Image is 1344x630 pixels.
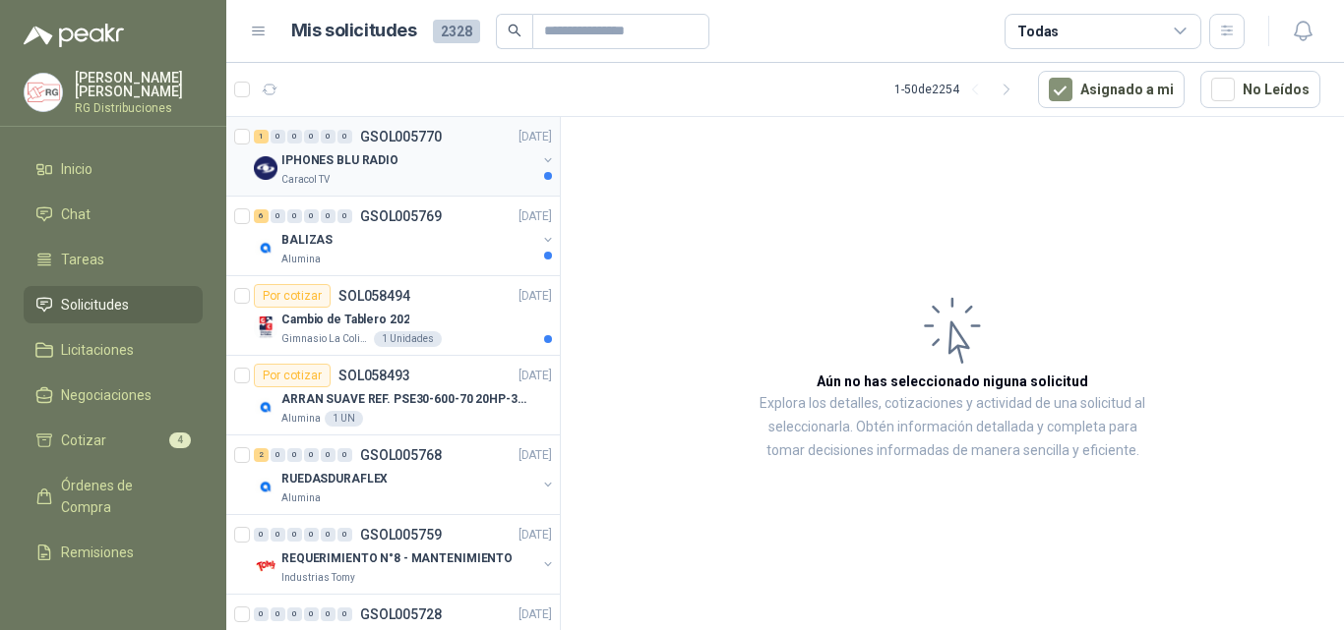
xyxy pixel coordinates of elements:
[24,579,203,616] a: Configuración
[291,17,417,45] h1: Mis solicitudes
[61,203,91,225] span: Chat
[254,528,269,542] div: 0
[281,490,321,506] p: Alumina
[24,286,203,323] a: Solicitudes
[254,554,277,578] img: Company Logo
[254,395,277,419] img: Company Logo
[254,204,556,267] a: 6 0 0 0 0 0 GSOL005769[DATE] Company LogoBALIZASAlumina
[75,71,203,98] p: [PERSON_NAME] [PERSON_NAME]
[254,236,277,259] img: Company Logo
[254,523,556,586] a: 0 0 0 0 0 0 GSOL005759[DATE] Company LogoREQUERIMIENTO N°8 - MANTENIMIENTOIndustrias Tomy
[271,528,285,542] div: 0
[61,384,152,406] span: Negociaciones
[61,158,92,180] span: Inicio
[519,287,552,306] p: [DATE]
[254,315,277,339] img: Company Logo
[254,364,331,387] div: Por cotizar
[894,74,1022,105] div: 1 - 50 de 2254
[254,448,269,462] div: 2
[321,607,336,621] div: 0
[61,430,106,451] span: Cotizar
[337,130,352,143] div: 0
[169,432,191,448] span: 4
[508,24,521,37] span: search
[61,542,134,563] span: Remisiones
[337,209,352,223] div: 0
[75,102,203,114] p: RG Distribuciones
[374,331,442,347] div: 1 Unidades
[271,130,285,143] div: 0
[24,422,203,459] a: Cotizar4
[254,156,277,180] img: Company Logo
[281,570,355,586] p: Industrias Tomy
[304,209,319,223] div: 0
[519,526,552,544] p: [DATE]
[817,371,1088,392] h3: Aún no has seleccionado niguna solicitud
[360,448,442,462] p: GSOL005768
[360,209,442,223] p: GSOL005769
[25,74,62,111] img: Company Logo
[61,294,129,315] span: Solicitudes
[281,549,513,568] p: REQUERIMIENTO N°8 - MANTENIMIENTO
[61,339,134,361] span: Licitaciones
[24,24,124,47] img: Logo peakr
[1038,71,1185,108] button: Asignado a mi
[321,528,336,542] div: 0
[360,528,442,542] p: GSOL005759
[281,231,333,250] p: BALIZAS
[281,390,526,409] p: ARRAN SUAVE REF. PSE30-600-70 20HP-30A
[281,151,398,170] p: IPHONES BLU RADIO
[337,448,352,462] div: 0
[254,209,269,223] div: 6
[433,20,480,43] span: 2328
[337,528,352,542] div: 0
[24,241,203,278] a: Tareas
[304,130,319,143] div: 0
[24,331,203,369] a: Licitaciones
[519,367,552,385] p: [DATE]
[226,276,560,356] a: Por cotizarSOL058494[DATE] Company LogoCambio de Tablero 202Gimnasio La Colina1 Unidades
[287,448,302,462] div: 0
[271,448,285,462] div: 0
[281,172,330,188] p: Caracol TV
[519,605,552,624] p: [DATE]
[321,130,336,143] div: 0
[519,128,552,146] p: [DATE]
[337,607,352,621] div: 0
[254,284,331,308] div: Por cotizar
[271,209,285,223] div: 0
[61,475,184,518] span: Órdenes de Compra
[281,411,321,427] p: Alumina
[304,607,319,621] div: 0
[24,534,203,571] a: Remisiones
[1200,71,1320,108] button: No Leídos
[226,356,560,435] a: Por cotizarSOL058493[DATE] Company LogoARRAN SUAVE REF. PSE30-600-70 20HP-30AAlumina1 UN
[338,369,410,382] p: SOL058493
[321,448,336,462] div: 0
[281,311,409,329] p: Cambio de Tablero 202
[254,130,269,143] div: 1
[287,528,302,542] div: 0
[281,331,370,347] p: Gimnasio La Colina
[61,249,104,270] span: Tareas
[254,443,556,506] a: 2 0 0 0 0 0 GSOL005768[DATE] Company LogoRUEDASDURAFLEXAlumina
[254,125,556,188] a: 1 0 0 0 0 0 GSOL005770[DATE] Company LogoIPHONES BLU RADIOCaracol TV
[304,528,319,542] div: 0
[304,448,319,462] div: 0
[281,252,321,267] p: Alumina
[1017,21,1059,42] div: Todas
[24,150,203,188] a: Inicio
[360,607,442,621] p: GSOL005728
[519,446,552,465] p: [DATE]
[287,209,302,223] div: 0
[24,376,203,414] a: Negociaciones
[758,392,1147,463] p: Explora los detalles, cotizaciones y actividad de una solicitud al seleccionarla. Obtén informaci...
[321,209,336,223] div: 0
[325,411,363,427] div: 1 UN
[287,130,302,143] div: 0
[360,130,442,143] p: GSOL005770
[24,467,203,526] a: Órdenes de Compra
[254,607,269,621] div: 0
[281,470,388,488] p: RUEDASDURAFLEX
[254,475,277,498] img: Company Logo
